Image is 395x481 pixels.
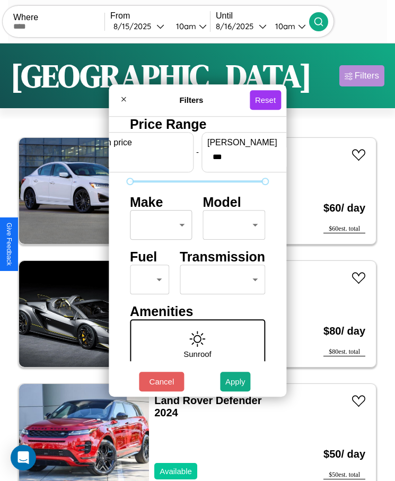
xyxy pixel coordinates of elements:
[13,13,104,22] label: Where
[323,225,365,233] div: $ 60 est. total
[98,138,188,147] label: min price
[171,21,199,31] div: 10am
[355,71,379,81] div: Filters
[250,90,281,110] button: Reset
[133,95,250,104] h4: Filters
[130,249,169,265] h4: Fuel
[5,223,13,266] div: Give Feedback
[203,195,266,210] h4: Model
[339,65,384,86] button: Filters
[323,471,365,479] div: $ 50 est. total
[168,21,210,32] button: 10am
[270,21,298,31] div: 10am
[216,21,259,31] div: 8 / 16 / 2025
[323,191,365,225] h3: $ 60 / day
[110,11,210,21] label: From
[113,21,156,31] div: 8 / 15 / 2025
[130,304,265,319] h4: Amenities
[220,372,251,391] button: Apply
[207,138,297,147] label: [PERSON_NAME]
[183,347,212,361] p: Sunroof
[130,117,265,132] h4: Price Range
[267,21,309,32] button: 10am
[11,54,312,98] h1: [GEOGRAPHIC_DATA]
[130,195,192,210] h4: Make
[196,145,199,159] p: -
[160,464,192,478] p: Available
[139,372,184,391] button: Cancel
[154,395,261,418] a: Land Rover Defender 2024
[11,445,36,470] div: Open Intercom Messenger
[180,249,265,265] h4: Transmission
[323,348,365,356] div: $ 80 est. total
[323,438,365,471] h3: $ 50 / day
[216,11,309,21] label: Until
[323,314,365,348] h3: $ 80 / day
[110,21,168,32] button: 8/15/2025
